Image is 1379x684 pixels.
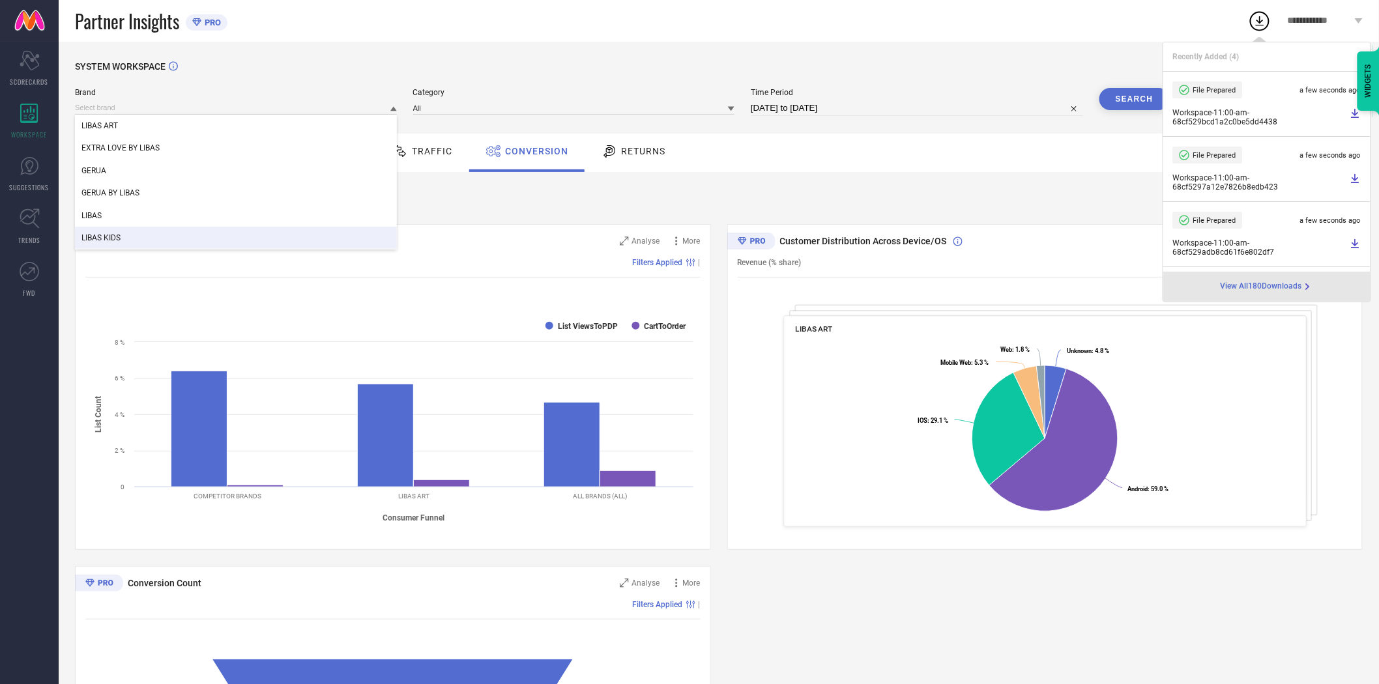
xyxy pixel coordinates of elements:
[412,146,452,156] span: Traffic
[75,137,397,159] div: EXTRA LOVE BY LIBAS
[115,339,124,346] text: 8 %
[632,236,660,246] span: Analyse
[633,600,683,609] span: Filters Applied
[1350,173,1361,192] a: Download
[1173,173,1347,192] span: Workspace - 11:00-am - 68cf5297a12e7826b8edb423
[10,182,50,192] span: SUGGESTIONS
[1193,216,1236,225] span: File Prepared
[1350,238,1361,257] a: Download
[10,77,49,87] span: SCORECARDS
[128,578,201,588] span: Conversion Count
[645,322,687,331] text: CartToOrder
[75,101,397,115] input: Select brand
[75,205,397,227] div: LIBAS
[194,492,261,500] text: COMPETITOR BRANDS
[1000,347,1012,354] tspan: Web
[75,160,397,182] div: GERUA
[23,288,36,298] span: FWD
[75,227,397,249] div: LIBAS KIDS
[738,258,802,267] span: Revenue (% share)
[940,359,989,366] text: : 5.3 %
[683,578,701,588] span: More
[81,188,139,197] span: GERUA BY LIBAS
[727,233,776,252] div: Premium
[75,88,397,97] span: Brand
[1221,281,1313,292] a: View All180Downloads
[940,359,971,366] tspan: Mobile Web
[81,166,106,175] span: GERUA
[121,483,124,491] text: 0
[75,61,166,72] span: SYSTEM WORKSPACE
[115,447,124,454] text: 2 %
[795,324,833,334] span: LIBAS ART
[1221,281,1313,292] div: Open download page
[505,146,568,156] span: Conversion
[632,578,660,588] span: Analyse
[1173,52,1240,61] span: Recently Added ( 4 )
[683,236,701,246] span: More
[1127,485,1148,492] tspan: Android
[1173,108,1347,126] span: Workspace - 11:00-am - 68cf529bcd1a2c0be5dd4438
[558,322,618,331] text: List ViewsToPDP
[398,492,429,500] text: LIBAS ART
[1173,238,1347,257] span: Workspace - 11:00-am - 68cf529adb8cd61f6e802df7
[81,143,160,152] span: EXTRA LOVE BY LIBAS
[75,115,397,137] div: LIBAS ART
[81,211,102,220] span: LIBAS
[751,100,1083,116] input: Select time period
[75,8,179,35] span: Partner Insights
[383,513,445,522] tspan: Consumer Funnel
[1300,216,1361,225] span: a few seconds ago
[918,417,927,424] tspan: IOS
[1193,151,1236,160] span: File Prepared
[1193,86,1236,94] span: File Prepared
[751,88,1083,97] span: Time Period
[75,182,397,204] div: GERUA BY LIBAS
[780,236,947,246] span: Customer Distribution Across Device/OS
[1300,151,1361,160] span: a few seconds ago
[115,411,124,418] text: 4 %
[115,375,124,382] text: 6 %
[1127,485,1169,492] text: : 59.0 %
[413,88,735,97] span: Category
[201,18,221,27] span: PRO
[75,575,123,594] div: Premium
[1300,86,1361,94] span: a few seconds ago
[12,130,48,139] span: WORKSPACE
[1350,108,1361,126] a: Download
[633,258,683,267] span: Filters Applied
[918,417,948,424] text: : 29.1 %
[573,492,628,500] text: ALL BRANDS (ALL)
[1099,88,1170,110] button: Search
[81,233,121,242] span: LIBAS KIDS
[699,258,701,267] span: |
[1067,347,1092,354] tspan: Unknown
[18,235,40,245] span: TRENDS
[620,236,629,246] svg: Zoom
[81,121,118,130] span: LIBAS ART
[620,578,629,588] svg: Zoom
[621,146,665,156] span: Returns
[94,396,103,433] tspan: List Count
[1067,347,1109,354] text: : 4.8 %
[699,600,701,609] span: |
[1221,281,1303,292] span: View All 180 Downloads
[1248,9,1271,33] div: Open download list
[1000,347,1030,354] text: : 1.8 %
